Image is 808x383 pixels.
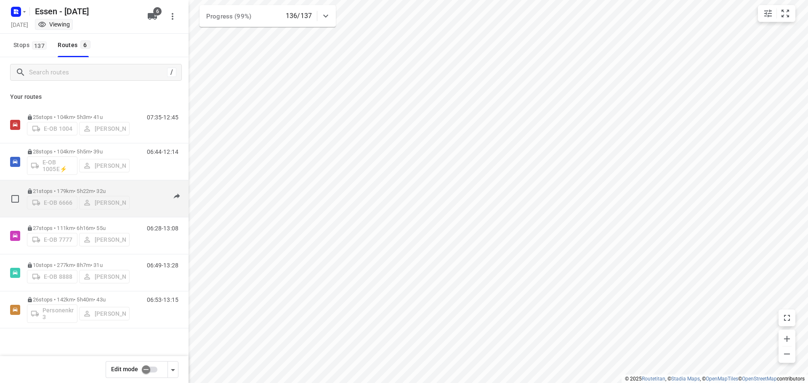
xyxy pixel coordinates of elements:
[199,5,336,27] div: Progress (99%)136/137
[147,114,178,121] p: 07:35-12:45
[29,66,167,79] input: Search routes
[147,262,178,269] p: 06:49-13:28
[27,188,130,194] p: 21 stops • 179km • 5h22m • 32u
[206,13,251,20] span: Progress (99%)
[147,148,178,155] p: 06:44-12:14
[27,225,130,231] p: 27 stops • 111km • 6h16m • 55u
[758,5,795,22] div: small contained button group
[10,92,178,101] p: Your routes
[777,5,794,22] button: Fit zoom
[147,296,178,303] p: 06:53-13:15
[27,114,130,120] p: 25 stops • 104km • 5h3m • 41u
[168,188,185,205] button: Send to driver
[168,364,178,375] div: Driver app settings
[38,20,70,29] div: You are currently in view mode. To make any changes, go to edit project.
[7,190,24,207] span: Select
[760,5,776,22] button: Map settings
[167,68,176,77] div: /
[111,366,138,372] span: Edit mode
[27,148,130,155] p: 28 stops • 104km • 5h5m • 39u
[58,40,93,50] div: Routes
[671,376,700,382] a: Stadia Maps
[147,225,178,232] p: 06:28-13:08
[27,296,130,303] p: 26 stops • 142km • 5h40m • 43u
[625,376,805,382] li: © 2025 , © , © © contributors
[27,262,130,268] p: 10 stops • 277km • 8h7m • 31u
[144,8,161,25] button: 6
[642,376,665,382] a: Routetitan
[164,8,181,25] button: More
[32,41,47,50] span: 137
[706,376,738,382] a: OpenMapTiles
[742,376,777,382] a: OpenStreetMap
[80,40,90,49] span: 6
[153,7,162,16] span: 6
[286,11,312,21] p: 136/137
[13,40,49,50] span: Stops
